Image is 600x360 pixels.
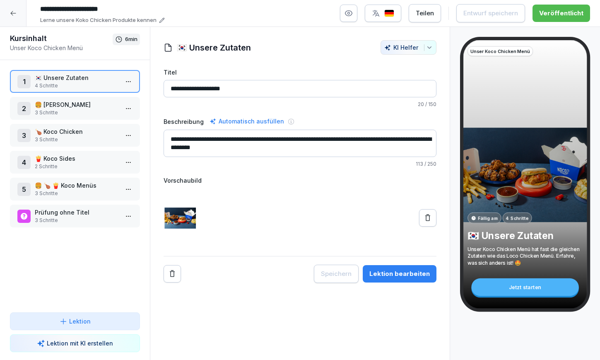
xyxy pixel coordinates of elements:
label: Beschreibung [164,117,204,126]
span: 113 [416,161,423,167]
div: Lektion bearbeiten [369,269,430,278]
p: 3 Schritte [35,190,118,197]
p: 🍟 Koco Sides [35,154,118,163]
button: KI Helfer [381,40,436,55]
h1: Kursinhalt [10,34,113,43]
div: KI Helfer [384,44,433,51]
label: Titel [164,68,436,77]
label: Vorschaubild [164,176,436,185]
div: 3 [17,129,31,142]
div: 5 [17,183,31,196]
p: 🍔 [PERSON_NAME] [35,100,118,109]
p: Lektion mit KI erstellen [47,339,113,348]
p: 3 Schritte [35,136,118,143]
p: 🇰🇷 Unsere Zutaten [467,230,583,242]
p: Unser Koco Chicken Menü hat fast die gleichen Zutaten wie das Loco Chicken Menü. Erfahre, was sic... [467,246,583,266]
div: 4 [17,156,31,169]
p: / 250 [164,160,436,168]
p: Unser Koco Chicken Menü [10,43,113,52]
p: 4 Schritte [35,82,118,89]
div: 1 [17,75,31,88]
p: Prüfung ohne Titel [35,208,118,217]
div: Jetzt starten [471,278,578,296]
div: 5🍔 🍗 🍟 Koco Menüs3 Schritte [10,178,140,201]
div: 3🍗 Koco Chicken3 Schritte [10,124,140,147]
p: 🇰🇷 Unsere Zutaten [35,73,118,82]
button: Lektion [10,312,140,330]
div: Automatisch ausfüllen [208,116,286,126]
button: Entwurf speichern [456,4,525,22]
p: 🍔 🍗 🍟 Koco Menüs [35,181,118,190]
div: 2🍔 [PERSON_NAME]3 Schritte [10,97,140,120]
p: Lerne unsere Koko Chicken Produkte kennen [40,16,157,24]
button: Lektion bearbeiten [363,265,436,283]
p: / 150 [164,101,436,108]
button: Lektion mit KI erstellen [10,334,140,352]
div: Veröffentlicht [539,9,583,18]
button: Remove [164,265,181,283]
div: Entwurf speichern [463,9,518,18]
p: 6 min [125,35,137,43]
h1: 🇰🇷 Unsere Zutaten [177,41,251,54]
p: 2 Schritte [35,163,118,170]
div: 1🇰🇷 Unsere Zutaten4 Schritte [10,70,140,93]
div: 2 [17,102,31,115]
div: Teilen [416,9,434,18]
button: Speichern [314,265,359,283]
p: 4 Schritte [506,215,528,221]
span: 20 [418,101,424,107]
p: Unser Koco Chicken Menü [470,48,530,55]
div: 4🍟 Koco Sides2 Schritte [10,151,140,174]
img: de.svg [384,10,394,17]
button: Teilen [409,4,441,22]
p: 3 Schritte [35,109,118,116]
p: 🍗 Koco Chicken [35,127,118,136]
div: Speichern [321,269,352,278]
div: Prüfung ohne Titel3 Schritte [10,205,140,227]
p: 3 Schritte [35,217,118,224]
p: Lektion [69,317,91,326]
p: Fällig am [478,215,498,221]
button: Veröffentlicht [533,5,590,22]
